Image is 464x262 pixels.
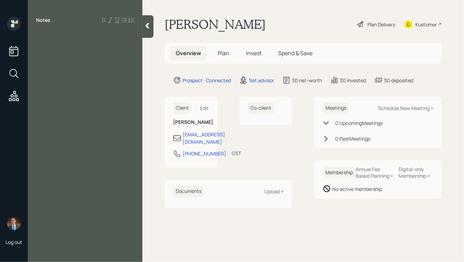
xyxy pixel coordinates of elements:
[36,17,50,24] label: Notes
[7,217,21,230] img: hunter_neumayer.jpg
[183,150,226,157] div: [PHONE_NUMBER]
[378,105,433,111] div: Schedule New Meeting +
[384,77,413,84] div: $0 deposited
[323,167,356,178] h6: Membership
[335,119,383,127] div: 0 Upcoming Meeting s
[332,185,382,193] div: No active membership
[232,150,241,157] div: CST
[335,135,370,142] div: 0 Past Meeting s
[183,131,225,145] div: [EMAIL_ADDRESS][DOMAIN_NAME]
[415,21,437,28] div: Kustomer
[176,49,201,57] span: Overview
[183,77,231,84] div: Prospect · Connected
[173,102,192,114] h6: Client
[249,77,274,84] div: Set advisor
[278,49,313,57] span: Spend & Save
[292,77,322,84] div: $0 net-worth
[264,188,284,195] div: Upload +
[340,77,366,84] div: $0 invested
[367,21,395,28] div: Plan Delivery
[6,239,22,245] div: Log out
[173,119,209,125] h6: [PERSON_NAME]
[399,166,433,179] div: Digital-only Membership +
[323,102,349,114] h6: Meetings
[165,17,266,32] h1: [PERSON_NAME]
[173,186,204,197] h6: Documents
[246,49,262,57] span: Invest
[200,105,209,111] div: Edit
[356,166,393,179] div: Annual Fee Based Planning +
[248,102,274,114] h6: Co-client
[218,49,229,57] span: Plan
